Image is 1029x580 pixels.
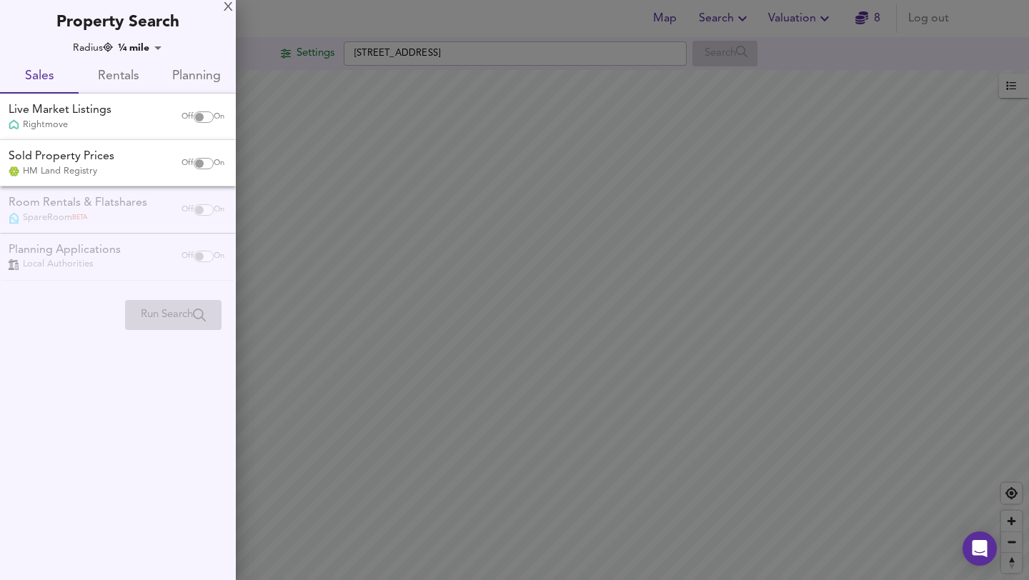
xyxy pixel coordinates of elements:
[214,158,224,169] span: On
[9,149,114,165] div: Sold Property Prices
[9,166,19,176] img: Land Registry
[125,300,222,330] div: Please enable at least one data source to run a search
[9,119,111,131] div: Rightmove
[87,66,149,88] span: Rentals
[182,158,194,169] span: Off
[9,165,114,178] div: HM Land Registry
[166,66,227,88] span: Planning
[9,102,111,119] div: Live Market Listings
[73,41,113,55] div: Radius
[182,111,194,123] span: Off
[963,531,997,566] div: Open Intercom Messenger
[114,41,166,55] div: ¼ mile
[9,66,70,88] span: Sales
[224,3,233,13] div: X
[9,119,19,131] img: Rightmove
[214,111,224,123] span: On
